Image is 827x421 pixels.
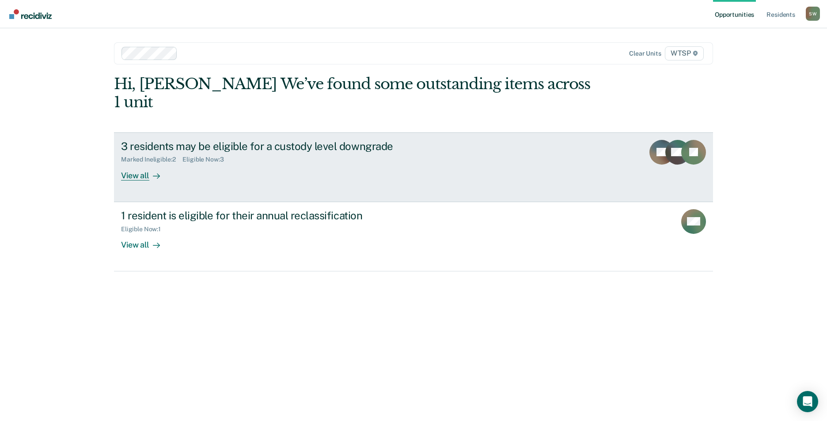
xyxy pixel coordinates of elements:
div: Eligible Now : 3 [182,156,231,163]
div: 1 resident is eligible for their annual reclassification [121,209,431,222]
a: 3 residents may be eligible for a custody level downgradeMarked Ineligible:2Eligible Now:3View all [114,132,713,202]
div: Open Intercom Messenger [797,391,818,412]
div: S W [806,7,820,21]
div: Hi, [PERSON_NAME] We’ve found some outstanding items across 1 unit [114,75,593,111]
span: WTSP [665,46,704,60]
img: Recidiviz [9,9,52,19]
a: 1 resident is eligible for their annual reclassificationEligible Now:1View all [114,202,713,271]
div: Clear units [629,50,661,57]
div: 3 residents may be eligible for a custody level downgrade [121,140,431,153]
div: Eligible Now : 1 [121,226,168,233]
div: View all [121,233,171,250]
button: Profile dropdown button [806,7,820,21]
div: Marked Ineligible : 2 [121,156,182,163]
div: View all [121,163,171,180]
